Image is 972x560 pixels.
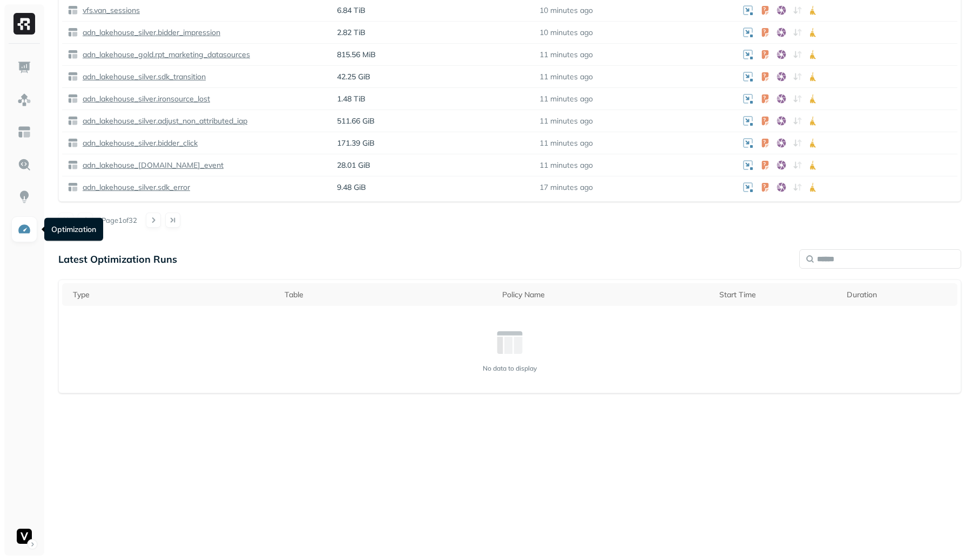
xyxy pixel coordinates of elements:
img: Optimization [17,222,31,236]
p: 17 minutes ago [539,182,593,193]
img: table [67,138,78,148]
p: 11 minutes ago [539,94,593,104]
p: 10 minutes ago [539,28,593,38]
img: table [67,71,78,82]
img: Insights [17,190,31,204]
img: table [67,49,78,60]
img: Ryft [13,13,35,35]
p: 6.84 TiB [337,5,529,16]
p: 2.82 TiB [337,28,529,38]
img: table [67,27,78,38]
img: Voodoo [17,529,32,544]
p: 511.66 GiB [337,116,529,126]
p: No data to display [483,364,537,372]
div: Policy Name [502,290,708,300]
p: adn_lakehouse_silver.sdk_transition [80,72,206,82]
a: adn_lakehouse_gold.rpt_marketing_datasources [78,50,250,60]
a: adn_lakehouse_silver.adjust_non_attributed_iap [78,116,247,126]
p: 11 minutes ago [539,160,593,170]
p: 1.48 TiB [337,94,529,104]
img: Dashboard [17,60,31,74]
div: Duration [847,290,952,300]
p: adn_lakehouse_silver.bidder_click [80,138,198,148]
p: 815.56 MiB [337,50,529,60]
div: Optimization [44,218,103,241]
a: adn_lakehouse_silver.sdk_error [78,182,190,193]
p: 42.25 GiB [337,72,529,82]
p: 9.48 GiB [337,182,529,193]
p: Page 1 of 32 [102,215,137,225]
p: adn_lakehouse_silver.bidder_impression [80,28,220,38]
img: Query Explorer [17,158,31,172]
p: 11 minutes ago [539,138,593,148]
div: Start Time [719,290,836,300]
p: adn_lakehouse_gold.rpt_marketing_datasources [80,50,250,60]
p: adn_lakehouse_[DOMAIN_NAME]_event [80,160,224,170]
a: adn_lakehouse_silver.bidder_click [78,138,198,148]
p: 171.39 GiB [337,138,529,148]
a: vfs.van_sessions [78,5,140,16]
p: vfs.van_sessions [80,5,140,16]
a: adn_lakehouse_silver.ironsource_lost [78,94,210,104]
p: adn_lakehouse_silver.ironsource_lost [80,94,210,104]
p: 28.01 GiB [337,160,529,170]
img: table [67,182,78,193]
a: adn_lakehouse_silver.bidder_impression [78,28,220,38]
img: table [67,5,78,16]
img: Assets [17,93,31,107]
p: adn_lakehouse_silver.sdk_error [80,182,190,193]
a: adn_lakehouse_[DOMAIN_NAME]_event [78,160,224,170]
a: adn_lakehouse_silver.sdk_transition [78,72,206,82]
img: Asset Explorer [17,125,31,139]
p: adn_lakehouse_silver.adjust_non_attributed_iap [80,116,247,126]
div: Type [73,290,274,300]
img: table [67,115,78,126]
p: 11 minutes ago [539,116,593,126]
p: 11 minutes ago [539,72,593,82]
div: Table [285,290,491,300]
p: 11 minutes ago [539,50,593,60]
p: Latest Optimization Runs [58,253,177,265]
img: table [67,93,78,104]
img: table [67,160,78,170]
p: 10 minutes ago [539,5,593,16]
